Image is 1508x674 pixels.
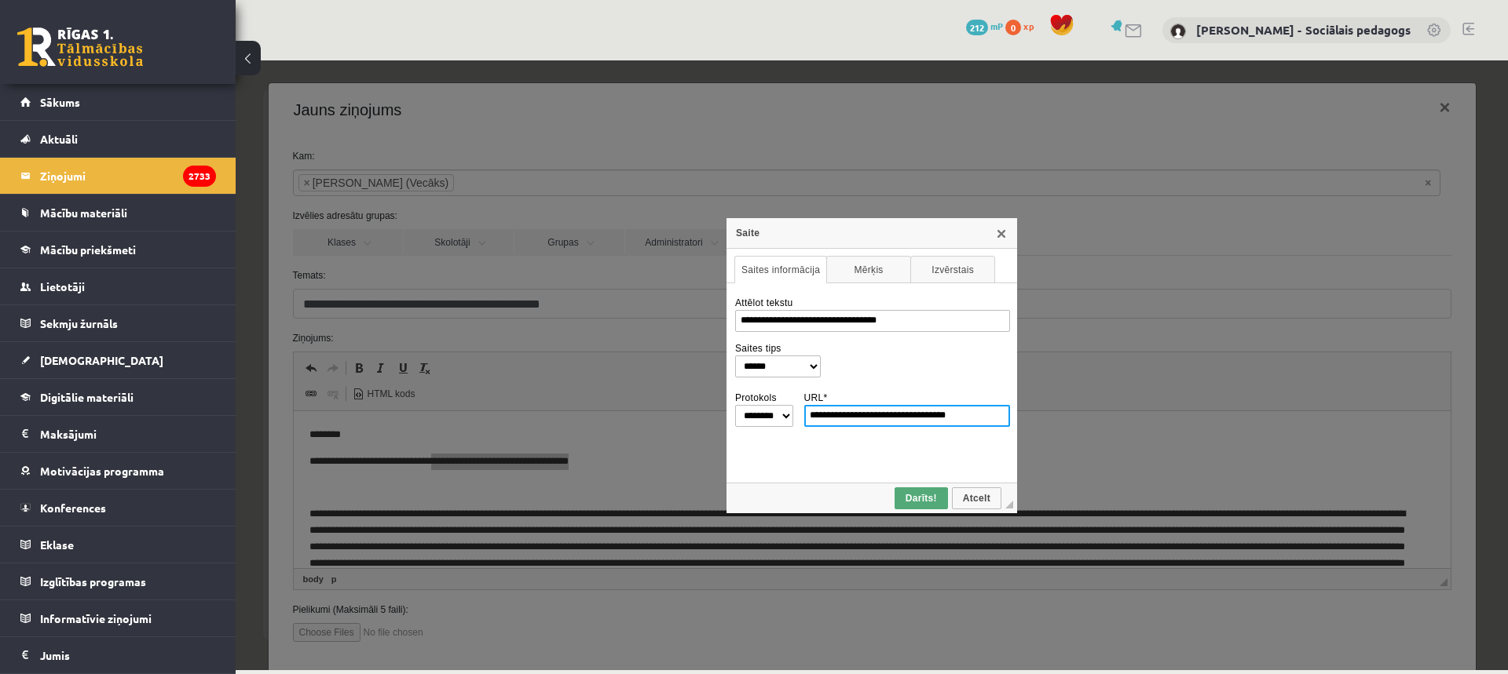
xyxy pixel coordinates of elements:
a: Mācību materiāli [20,195,216,231]
a: Saites informācija [499,195,591,223]
div: Mērogot [770,440,778,448]
i: 2733 [183,166,216,187]
a: Atcelt [716,427,766,449]
a: Izglītības programas [20,563,216,599]
label: Saites tips [500,282,546,293]
a: [PERSON_NAME] - Sociālais pedagogs [1196,22,1411,38]
label: Attēlot tekstu [500,237,558,248]
label: Protokols [500,332,541,343]
a: [DEMOGRAPHIC_DATA] [20,342,216,378]
img: Dagnija Gaubšteina - Sociālais pedagogs [1170,24,1186,39]
a: Sekmju žurnāls [20,305,216,341]
div: Saite [491,158,781,188]
span: 0 [1005,20,1021,35]
legend: Maksājumi [40,416,216,452]
span: Aktuāli [40,132,78,146]
a: Sākums [20,84,216,120]
span: Eklase [40,537,74,552]
span: Sākums [40,95,80,109]
a: Aizvērt [759,166,772,179]
span: 212 [966,20,988,35]
span: Digitālie materiāli [40,390,134,404]
a: Digitālie materiāli [20,379,216,415]
body: Bagātinātā teksta redaktors, wiswyg-editor-47024706345760-1757400243-199 [16,16,1141,193]
span: mP [990,20,1003,32]
span: Mācību materiāli [40,206,127,220]
a: Lietotāji [20,268,216,304]
legend: Ziņojumi [40,158,216,194]
span: [DEMOGRAPHIC_DATA] [40,353,163,367]
a: Darīts! [659,427,712,449]
a: Jumis [20,637,216,673]
span: Jumis [40,648,70,662]
a: Rīgas 1. Tālmācības vidusskola [17,27,143,67]
a: Motivācijas programma [20,453,216,489]
a: Maksājumi [20,416,216,452]
a: Informatīvie ziņojumi [20,600,216,636]
a: 0 xp [1005,20,1041,32]
span: Motivācijas programma [40,464,164,478]
a: Ziņojumi2733 [20,158,216,194]
a: Eklase [20,526,216,563]
span: Izglītības programas [40,574,146,588]
label: URL [569,332,592,343]
span: xp [1023,20,1034,32]
a: Mācību priekšmeti [20,231,216,268]
span: Informatīvie ziņojumi [40,611,152,625]
span: Konferences [40,501,106,515]
span: Atcelt [718,432,764,443]
span: Lietotāji [40,279,85,293]
span: Darīts! [661,432,711,443]
div: Saites informācija [499,230,774,418]
a: 212 mP [966,20,1003,32]
a: Mērķis [591,195,675,223]
a: Konferences [20,490,216,526]
span: Sekmju žurnāls [40,316,118,330]
span: Mācību priekšmeti [40,242,136,257]
a: Izvērstais [675,195,759,223]
a: Aktuāli [20,121,216,157]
